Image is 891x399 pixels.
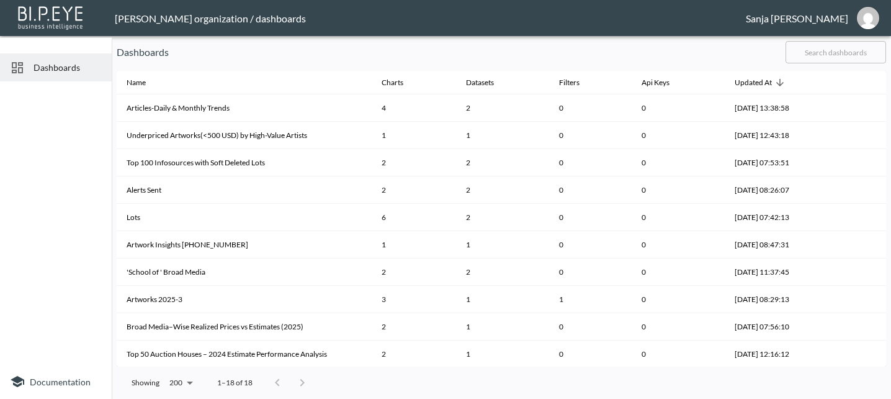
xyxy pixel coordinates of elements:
div: Api Keys [642,75,669,90]
th: {"type":"div","key":null,"ref":null,"props":{"children":2},"_owner":null} [456,94,549,122]
th: 2025-08-13, 07:53:51 [725,149,833,177]
th: 2025-08-05, 11:37:45 [725,259,833,286]
span: Api Keys [642,75,686,90]
th: 2025-08-08, 08:47:31 [725,231,833,259]
th: 0 [549,122,632,149]
th: 1 [372,122,456,149]
span: Datasets [466,75,510,90]
th: 0 [549,231,632,259]
th: 2 [372,149,456,177]
th: Underpriced Artworks(<500 USD) by High-Value Artists [117,122,372,149]
th: {"key":null,"ref":null,"props":{},"_owner":null} [833,149,886,177]
div: Name [127,75,146,90]
th: 0 [632,204,725,231]
div: 2 [466,185,539,195]
th: 2025-08-05, 07:56:10 [725,313,833,341]
th: 0 [549,177,632,204]
span: Name [127,75,162,90]
th: {"key":null,"ref":null,"props":{},"_owner":null} [833,286,886,313]
th: Articles-Daily & Monthly Trends [117,94,372,122]
th: {"type":"div","key":null,"ref":null,"props":{"children":1},"_owner":null} [456,313,549,341]
th: 2025-08-11, 08:26:07 [725,177,833,204]
th: {"key":null,"ref":null,"props":{},"_owner":null} [833,313,886,341]
th: 0 [549,259,632,286]
th: 2 [372,313,456,341]
th: {"key":null,"ref":null,"props":{},"_owner":null} [833,122,886,149]
input: Search dashboards [786,37,886,68]
th: 4 [372,94,456,122]
th: 0 [632,94,725,122]
th: 0 [549,94,632,122]
span: Filters [559,75,596,90]
th: {"key":null,"ref":null,"props":{},"_owner":null} [833,177,886,204]
th: Artworks 2025-3 [117,286,372,313]
th: 0 [632,149,725,177]
img: bipeye-logo [16,3,87,31]
button: sanja@mutualart.com [848,3,888,33]
th: 2025-08-04, 12:16:12 [725,341,833,368]
th: {"type":"div","key":null,"ref":null,"props":{"children":2},"_owner":null} [456,204,549,231]
th: 6 [372,204,456,231]
th: {"key":null,"ref":null,"props":{},"_owner":null} [833,231,886,259]
th: 1 [372,231,456,259]
th: Alerts Sent [117,177,372,204]
th: {"key":null,"ref":null,"props":{},"_owner":null} [833,341,886,368]
th: {"type":"div","key":null,"ref":null,"props":{"children":2},"_owner":null} [456,149,549,177]
th: {"key":null,"ref":null,"props":{},"_owner":null} [833,204,886,231]
div: 2 [466,267,539,277]
th: Broad Media–Wise Realized Prices vs Estimates (2025) [117,313,372,341]
div: Sanja [PERSON_NAME] [746,12,848,24]
p: 1–18 of 18 [217,377,253,388]
th: Lots [117,204,372,231]
th: 0 [632,177,725,204]
th: Top 50 Auction Houses – 2024 Estimate Performance Analysis [117,341,372,368]
div: 2 [466,212,539,222]
div: Filters [559,75,580,90]
div: 1 [466,349,539,359]
div: 1 [466,321,539,332]
div: Charts [382,75,403,90]
th: {"key":null,"ref":null,"props":{},"_owner":null} [833,94,886,122]
span: Charts [382,75,419,90]
div: 1 [466,294,539,305]
th: 0 [549,149,632,177]
div: Updated At [735,75,772,90]
th: {"type":"div","key":null,"ref":null,"props":{"children":1},"_owner":null} [456,231,549,259]
div: 1 [466,130,539,140]
th: 0 [632,286,725,313]
th: 0 [549,341,632,368]
span: Updated At [735,75,788,90]
th: 2025-08-11, 07:42:13 [725,204,833,231]
th: 0 [632,313,725,341]
a: Documentation [10,374,102,389]
th: {"type":"div","key":null,"ref":null,"props":{"children":1},"_owner":null} [456,286,549,313]
span: Dashboards [34,61,102,74]
th: {"type":"div","key":null,"ref":null,"props":{"children":2},"_owner":null} [456,259,549,286]
th: 1 [549,286,632,313]
div: 200 [164,375,197,391]
th: 3 [372,286,456,313]
th: 2025-08-14, 13:38:58 [725,94,833,122]
th: {"type":"div","key":null,"ref":null,"props":{"children":1},"_owner":null} [456,122,549,149]
th: {"type":"div","key":null,"ref":null,"props":{"children":2},"_owner":null} [456,177,549,204]
th: 0 [632,341,725,368]
span: Documentation [30,377,91,387]
div: Datasets [466,75,494,90]
th: 2 [372,341,456,368]
th: 'School of ' Broad Media [117,259,372,286]
th: 0 [632,231,725,259]
th: 0 [549,204,632,231]
th: {"type":"div","key":null,"ref":null,"props":{"children":1},"_owner":null} [456,341,549,368]
th: 2025-08-14, 12:43:18 [725,122,833,149]
th: 2025-08-05, 08:29:13 [725,286,833,313]
th: {"key":null,"ref":null,"props":{},"_owner":null} [833,259,886,286]
p: Showing [132,377,159,388]
div: 2 [466,157,539,168]
th: 0 [549,313,632,341]
th: 2 [372,259,456,286]
div: 1 [466,239,539,250]
th: 0 [632,122,725,149]
th: Top 100 Infosources with Soft Deleted Lots [117,149,372,177]
div: 2 [466,103,539,113]
th: 0 [632,259,725,286]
